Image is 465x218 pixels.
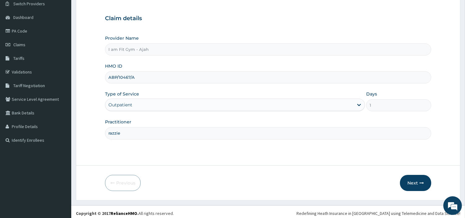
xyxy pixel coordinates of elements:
label: Practitioner [105,119,131,125]
label: Type of Service [105,91,139,97]
img: d_794563401_company_1708531726252_794563401 [11,31,25,47]
strong: Copyright © 2017 . [76,211,138,216]
textarea: Type your message and hit 'Enter' [3,149,118,171]
label: HMO ID [105,63,122,69]
input: Enter Name [105,127,431,139]
span: Dashboard [13,15,33,20]
label: Days [366,91,377,97]
a: RelianceHMO [111,211,137,216]
span: Tariffs [13,56,24,61]
h3: Claim details [105,15,431,22]
span: Switch Providers [13,1,45,7]
label: Provider Name [105,35,139,41]
button: Next [400,175,431,191]
button: Previous [105,175,141,191]
div: Chat with us now [32,35,104,43]
span: Tariff Negotiation [13,83,45,88]
input: Enter HMO ID [105,71,431,83]
div: Minimize live chat window [102,3,116,18]
span: We're online! [36,68,86,131]
div: Redefining Heath Insurance in [GEOGRAPHIC_DATA] using Telemedicine and Data Science! [296,210,460,216]
span: Claims [13,42,25,47]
